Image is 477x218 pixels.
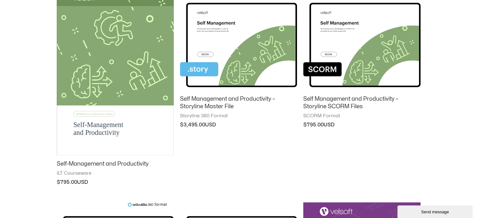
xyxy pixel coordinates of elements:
span: ILT Courseware [57,170,174,177]
bdi: 795.00 [57,180,77,185]
span: SCORM Format [303,113,420,119]
span: $ [180,122,183,127]
span: $ [57,180,60,185]
bdi: 3,495.00 [180,122,205,127]
a: Self-Management and Productivity [57,160,174,170]
h2: Self Management and Productivity – Storyline Master File [180,95,297,110]
h2: Self Management and Productivity – Storyline SCORM Files [303,95,420,110]
span: Storyline 360 Format [180,113,297,119]
a: Self Management and Productivity – Storyline SCORM Files [303,95,420,113]
span: $ [303,122,307,127]
iframe: chat widget [397,204,474,218]
h2: Self-Management and Productivity [57,160,174,167]
bdi: 795.00 [303,122,324,127]
a: Self Management and Productivity – Storyline Master File [180,95,297,113]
